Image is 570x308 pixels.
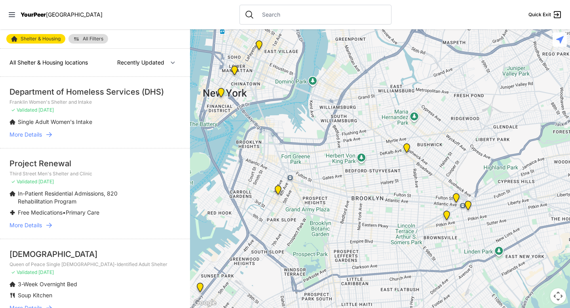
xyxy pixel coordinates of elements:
div: Muslim Community Center (MCC) [195,283,205,295]
img: Google [192,298,218,308]
div: Headquarters [402,143,412,156]
span: All Shelter & Housing locations [9,59,88,66]
span: 3-Week Overnight Bed [18,281,77,287]
span: [GEOGRAPHIC_DATA] [46,11,103,18]
div: Third Street Men's Shelter and Clinic [254,40,264,53]
button: Map camera controls [550,288,566,304]
p: Third Street Men's Shelter and Clinic [9,171,180,177]
span: ✓ Validated [11,107,37,113]
div: Continuous Access Adult Drop-In (CADI) [442,211,452,223]
a: More Details [9,131,180,139]
p: Franklin Women's Shelter and Intake [9,99,180,105]
div: Department of Homeless Services (DHS) [9,86,180,97]
div: Tribeca Campus/New York City Rescue Mission [230,66,239,78]
span: [DATE] [38,107,54,113]
div: HELP Women's Shelter and Intake Center [463,201,473,213]
span: Primary Care [66,209,99,216]
div: [DEMOGRAPHIC_DATA] [9,249,180,260]
p: Queen of Peace Single [DEMOGRAPHIC_DATA]-Identified Adult Shelter [9,261,180,268]
span: Quick Exit [528,11,551,18]
a: Open this area in Google Maps (opens a new window) [192,298,218,308]
span: Single Adult Women's Intake [18,118,92,125]
a: YourPeer[GEOGRAPHIC_DATA] [21,12,103,17]
a: All Filters [68,34,108,44]
span: More Details [9,221,42,229]
span: ✓ Validated [11,269,37,275]
span: More Details [9,131,42,139]
span: All Filters [83,36,103,41]
div: The Gathering Place Drop-in Center [451,193,461,206]
span: In-Patient Residential Admissions, 820 Rehabilitation Program [18,190,118,205]
div: Project Renewal [9,158,180,169]
span: YourPeer [21,11,46,18]
span: [DATE] [38,269,54,275]
span: • [63,209,66,216]
a: More Details [9,221,180,229]
input: Search [257,11,386,19]
a: Shelter & Housing [6,34,65,44]
a: Quick Exit [528,10,562,19]
span: Shelter & Housing [21,36,61,41]
span: Free Medications [18,209,63,216]
span: [DATE] [38,179,54,184]
span: Soup Kitchen [18,292,52,298]
div: Main Office [216,88,226,101]
span: ✓ Validated [11,179,37,184]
